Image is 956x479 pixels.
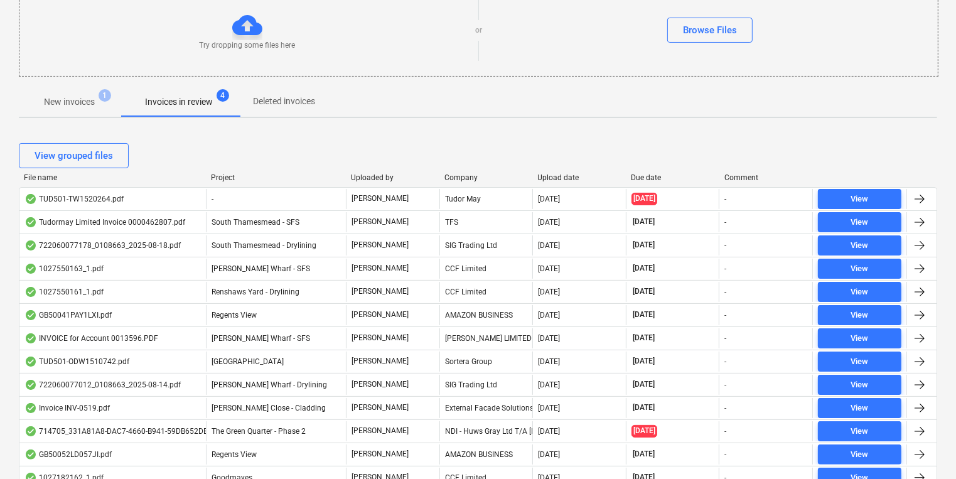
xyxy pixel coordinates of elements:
div: OCR finished [24,403,37,413]
div: CCF Limited [439,282,533,302]
p: Invoices in review [145,95,213,109]
div: OCR finished [24,380,37,390]
div: [DATE] [538,380,560,389]
div: - [724,450,726,459]
div: NDI - Huws Gray Ltd T/A [PERSON_NAME] [439,421,533,441]
div: View [851,378,869,392]
div: Due date [631,173,714,182]
span: [DATE] [631,286,656,297]
div: View [851,331,869,346]
p: Try dropping some files here [200,40,296,51]
p: [PERSON_NAME] [352,309,409,320]
div: OCR finished [24,194,37,204]
span: Montgomery's Wharf - SFS [212,334,310,343]
span: Regents View [212,311,257,320]
div: GB50052LD057JI.pdf [24,449,112,460]
div: External Facade Solutions [439,398,533,418]
button: View [818,259,901,279]
div: Company [444,173,528,182]
p: [PERSON_NAME] [352,286,409,297]
div: View [851,285,869,299]
div: AMAZON BUSINESS [439,444,533,465]
div: SIG Trading Ltd [439,235,533,256]
div: AMAZON BUSINESS [439,305,533,325]
div: SIG Trading Ltd [439,375,533,395]
div: [DATE] [538,311,560,320]
span: [DATE] [631,309,656,320]
div: INVOICE for Account 0013596.PDF [24,333,158,343]
div: Uploaded by [351,173,434,182]
div: View [851,262,869,276]
div: OCR finished [24,426,37,436]
span: - [212,195,213,203]
span: Camden Goods Yard [212,357,284,366]
div: - [724,264,726,273]
div: - [724,427,726,436]
span: South Thamesmead - SFS [212,218,299,227]
div: [PERSON_NAME] LIMITED [439,328,533,348]
span: 4 [217,89,229,102]
button: View [818,235,901,256]
p: [PERSON_NAME] [352,356,409,367]
p: [PERSON_NAME] [352,193,409,204]
span: [DATE] [631,425,657,437]
div: OCR finished [24,217,37,227]
div: TUD501-ODW1510742.pdf [24,357,129,367]
span: [DATE] [631,217,656,227]
div: View [851,192,869,207]
span: [DATE] [631,449,656,460]
div: File name [24,173,201,182]
span: The Green Quarter - Phase 2 [212,427,306,436]
span: [DATE] [631,263,656,274]
div: TFS [439,212,533,232]
div: OCR finished [24,333,37,343]
p: [PERSON_NAME] [352,240,409,250]
div: 714705_331A81A8-DAC7-4660-B941-59DB652DB235.PDF [24,426,237,436]
button: View [818,375,901,395]
button: View [818,212,901,232]
div: [DATE] [538,218,560,227]
span: [DATE] [631,193,657,205]
div: CCF Limited [439,259,533,279]
div: - [724,404,726,412]
div: View [851,448,869,462]
span: [DATE] [631,379,656,390]
div: View [851,308,869,323]
div: Upload date [538,173,621,182]
div: [DATE] [538,288,560,296]
p: New invoices [44,95,95,109]
p: or [475,25,482,36]
div: - [724,380,726,389]
div: 722060077012_0108663_2025-08-14.pdf [24,380,181,390]
div: Tudormay Limited Invoice 0000462807.pdf [24,217,185,227]
div: View grouped files [35,148,113,164]
span: Regents View [212,450,257,459]
div: OCR finished [24,310,37,320]
button: View grouped files [19,143,129,168]
span: South Thamesmead - Drylining [212,241,316,250]
button: View [818,305,901,325]
div: OCR finished [24,240,37,250]
div: [DATE] [538,450,560,459]
span: Renshaws Yard - Drylining [212,288,299,296]
div: GB50041PAY1LXI.pdf [24,310,112,320]
div: 1027550163_1.pdf [24,264,104,274]
button: View [818,398,901,418]
div: OCR finished [24,264,37,274]
span: [DATE] [631,333,656,343]
div: [DATE] [538,195,560,203]
p: [PERSON_NAME] [352,333,409,343]
div: View [851,355,869,369]
div: View [851,401,869,416]
div: OCR finished [24,449,37,460]
button: View [818,444,901,465]
div: [DATE] [538,241,560,250]
div: [DATE] [538,357,560,366]
div: View [851,215,869,230]
div: Browse Files [683,22,737,38]
span: [DATE] [631,356,656,367]
div: 722060077178_0108663_2025-08-18.pdf [24,240,181,250]
div: - [724,288,726,296]
p: [PERSON_NAME] [352,263,409,274]
div: [DATE] [538,264,560,273]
